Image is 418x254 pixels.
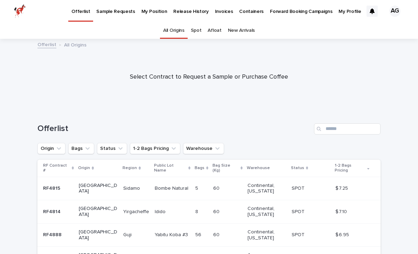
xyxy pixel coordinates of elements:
p: Bags [195,164,204,172]
p: Select Contract to Request a Sample or Purchase Coffee [69,73,349,81]
img: zttTXibQQrCfv9chImQE [14,4,26,18]
button: 1-2 Bags Pricing [130,143,180,154]
p: $ 7.10 [335,208,348,215]
p: [GEOGRAPHIC_DATA] [79,206,118,218]
div: AG [389,6,400,17]
p: RF4815 [43,184,62,191]
p: Sidamo [123,184,141,191]
p: SPOT [292,184,306,191]
p: 56 [195,231,203,238]
p: RF Contract # [43,162,70,175]
p: [GEOGRAPHIC_DATA] [79,229,118,241]
p: $ 6.95 [335,231,350,238]
p: Public Lot Name [154,162,186,175]
button: Status [97,143,127,154]
p: Bag Size (Kg) [213,162,238,175]
a: Offerlist [37,40,56,48]
p: 60 [213,184,221,191]
tr: RF4814RF4814 [GEOGRAPHIC_DATA]YirgacheffeYirgacheffe IdidoIdido 88 6060 Continental, [US_STATE] S... [37,200,381,224]
p: Region [123,164,137,172]
p: 5 [195,184,200,191]
p: Guji [123,231,133,238]
p: Status [291,164,304,172]
button: Bags [68,143,94,154]
p: Origin [78,164,90,172]
p: $ 7.25 [335,184,349,191]
p: Warehouse [247,164,270,172]
a: Spot [191,22,202,39]
p: 60 [213,208,221,215]
p: 8 [195,208,200,215]
h1: Offerlist [37,124,311,134]
p: [GEOGRAPHIC_DATA] [79,183,118,195]
p: Yabitu Koba #3 [155,231,189,238]
p: Bombe Natural [155,184,190,191]
a: Afloat [208,22,221,39]
a: All Origins [163,22,184,39]
a: New Arrivals [228,22,255,39]
input: Search [314,123,381,135]
p: RF4814 [43,208,62,215]
p: SPOT [292,231,306,238]
p: All Origins [64,41,86,48]
p: Idido [155,208,167,215]
p: 1-2 Bags Pricing [335,162,365,175]
tr: RF4815RF4815 [GEOGRAPHIC_DATA]SidamoSidamo Bombe NaturalBombe Natural 55 6060 Continental, [US_ST... [37,177,381,200]
p: Yirgacheffe [123,208,151,215]
button: Warehouse [183,143,224,154]
p: SPOT [292,208,306,215]
button: Origin [37,143,65,154]
p: RF4888 [43,231,63,238]
p: 60 [213,231,221,238]
tr: RF4888RF4888 [GEOGRAPHIC_DATA]GujiGuji Yabitu Koba #3Yabitu Koba #3 5656 6060 Continental, [US_ST... [37,223,381,247]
